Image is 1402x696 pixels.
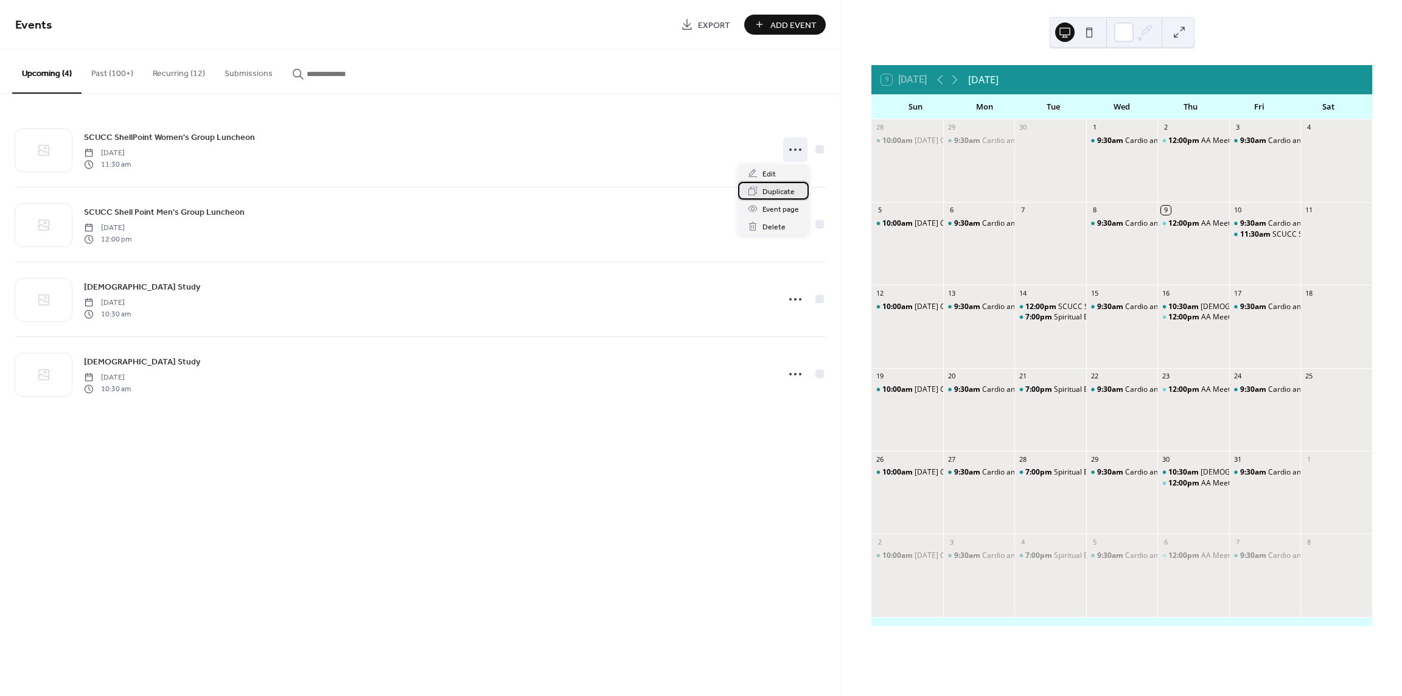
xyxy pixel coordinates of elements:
div: Cardio and Strength Class with Santiva Islanders [1229,218,1301,229]
span: 12:00 pm [84,234,131,245]
div: 4 [1018,537,1027,546]
div: SCUCC Shell Point Men's Group Luncheon [1014,302,1086,312]
span: 9:30am [954,218,982,229]
button: Submissions [215,49,282,92]
div: Spiritual Exploration "Questioning [DEMOGRAPHIC_DATA]" [1054,551,1253,561]
div: Cardio and Strength Class with Santiva Islanders [943,385,1015,395]
button: Upcoming (4) [12,49,82,94]
div: AA Meeting [1201,136,1241,146]
span: Edit [762,168,776,181]
div: Sunday Celebration [871,467,943,478]
div: Cardio and Strength Class with Santiva Islanders [1125,551,1289,561]
div: [DATE] Celebration [915,385,980,395]
span: Delete [762,221,786,234]
span: 7:00pm [1025,312,1054,322]
span: 10:30am [1168,302,1201,312]
div: 3 [947,537,956,546]
span: 9:30am [954,302,982,312]
div: AA Meeting [1201,551,1241,561]
div: Cardio and Strength Class with Santiva Islanders [982,218,1146,229]
span: [DEMOGRAPHIC_DATA] Study [84,281,200,294]
div: Cardio and Strength Class with Santiva Islanders [943,218,1015,229]
span: 12:00pm [1168,478,1201,489]
div: Cardio and Strength Class with Santiva Islanders [1229,136,1301,146]
div: 7 [1233,537,1242,546]
div: Cardio and Strength Class with Santiva Islanders [1229,551,1301,561]
span: 10:00am [882,467,915,478]
div: AA Meeting [1201,478,1241,489]
span: [DATE] [84,298,131,308]
div: Spiritual Exploration "Questioning God" [1014,312,1086,322]
div: 2 [1161,123,1170,132]
div: 3 [1233,123,1242,132]
span: 12:00pm [1168,385,1201,395]
div: Cardio and Strength Class with Santiva Islanders [1086,551,1158,561]
a: [DEMOGRAPHIC_DATA] Study [84,355,200,369]
a: [DEMOGRAPHIC_DATA] Study [84,280,200,294]
div: 17 [1233,288,1242,298]
div: Cardio and Strength Class with Santiva Islanders [1086,467,1158,478]
div: Cardio and Strength Class with Santiva Islanders [1086,302,1158,312]
div: 30 [1018,123,1027,132]
div: 11 [1304,206,1313,215]
div: 8 [1090,206,1099,215]
div: Cardio and Strength Class with Santiva Islanders [982,385,1146,395]
div: Cardio and Strength Class with Santiva Islanders [943,551,1015,561]
div: Spiritual Exploration "Questioning [DEMOGRAPHIC_DATA]" [1054,467,1253,478]
span: [DATE] [84,372,131,383]
div: Tue [1019,95,1087,119]
span: 9:30am [1097,302,1125,312]
div: 29 [947,123,956,132]
div: [DATE] Celebration [915,218,980,229]
div: [DATE] Celebration [915,302,980,312]
span: Export [698,19,730,32]
div: Bible Study [1157,302,1229,312]
div: AA Meeting [1201,312,1241,322]
span: 12:00pm [1025,302,1058,312]
span: 9:30am [1240,385,1268,395]
div: Cardio and Strength Class with Santiva Islanders [1086,218,1158,229]
div: AA Meeting [1157,218,1229,229]
div: Mon [950,95,1019,119]
span: 9:30am [954,467,982,478]
span: 10:30 am [84,308,131,319]
div: AA Meeting [1157,478,1229,489]
a: SCUCC Shell Point Men's Group Luncheon [84,205,245,219]
div: 30 [1161,454,1170,464]
span: 12:00pm [1168,218,1201,229]
span: 10:30am [1168,467,1201,478]
div: Cardio and Strength Class with Santiva Islanders [943,467,1015,478]
div: 28 [1018,454,1027,464]
div: Cardio and Strength Class with Santiva Islanders [982,302,1146,312]
div: 12 [875,288,884,298]
div: Cardio and Strength Class with Santiva Islanders [1125,136,1289,146]
div: AA Meeting [1157,385,1229,395]
span: 9:30am [1097,136,1125,146]
span: Events [15,13,52,37]
div: [DEMOGRAPHIC_DATA] Study [1201,302,1302,312]
div: 27 [947,454,956,464]
div: 15 [1090,288,1099,298]
div: AA Meeting [1157,312,1229,322]
span: 10:00am [882,218,915,229]
span: [DATE] [84,148,131,159]
div: 2 [875,537,884,546]
div: [DATE] [968,72,999,87]
span: 9:30am [954,136,982,146]
div: Sun [881,95,950,119]
span: 10:00am [882,302,915,312]
div: Spiritual Exploration "Questioning God" [1014,467,1086,478]
div: 20 [947,372,956,381]
div: Sunday Celebration [871,302,943,312]
div: Thu [1156,95,1225,119]
span: 9:30am [1240,302,1268,312]
button: Add Event [744,15,826,35]
span: 9:30am [1240,467,1268,478]
div: Sunday Celebration [871,136,943,146]
div: 13 [947,288,956,298]
div: 24 [1233,372,1242,381]
div: SCUCC Shell Point Men's Group Luncheon [1058,302,1200,312]
div: Spiritual Exploration "Questioning [DEMOGRAPHIC_DATA]" [1054,385,1253,395]
div: 1 [1090,123,1099,132]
